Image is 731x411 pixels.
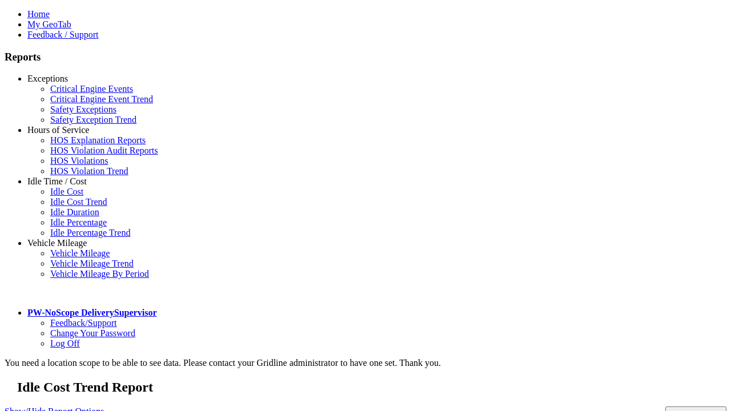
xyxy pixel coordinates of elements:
[50,328,135,338] a: Change Your Password
[50,146,158,155] a: HOS Violation Audit Reports
[27,74,68,83] a: Exceptions
[50,269,149,279] a: Vehicle Mileage By Period
[50,318,117,328] a: Feedback/Support
[50,197,107,207] a: Idle Cost Trend
[27,176,87,186] a: Idle Time / Cost
[50,94,153,104] a: Critical Engine Event Trend
[50,104,117,114] a: Safety Exceptions
[27,19,71,29] a: My GeoTab
[50,228,130,237] a: Idle Percentage Trend
[50,248,110,258] a: Vehicle Mileage
[5,51,726,63] h3: Reports
[50,217,107,227] a: Idle Percentage
[27,308,156,317] a: PW-NoScope DeliverySupervisor
[50,339,80,348] a: Log Off
[50,156,108,166] a: HOS Violations
[50,207,99,217] a: Idle Duration
[17,380,726,395] h2: Idle Cost Trend Report
[5,358,726,368] div: You need a location scope to be able to see data. Please contact your Gridline administrator to h...
[27,30,98,39] a: Feedback / Support
[50,135,146,145] a: HOS Explanation Reports
[27,125,89,135] a: Hours of Service
[50,115,136,124] a: Safety Exception Trend
[50,84,133,94] a: Critical Engine Events
[50,166,128,176] a: HOS Violation Trend
[50,259,134,268] a: Vehicle Mileage Trend
[27,9,50,19] a: Home
[27,238,87,248] a: Vehicle Mileage
[50,187,83,196] a: Idle Cost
